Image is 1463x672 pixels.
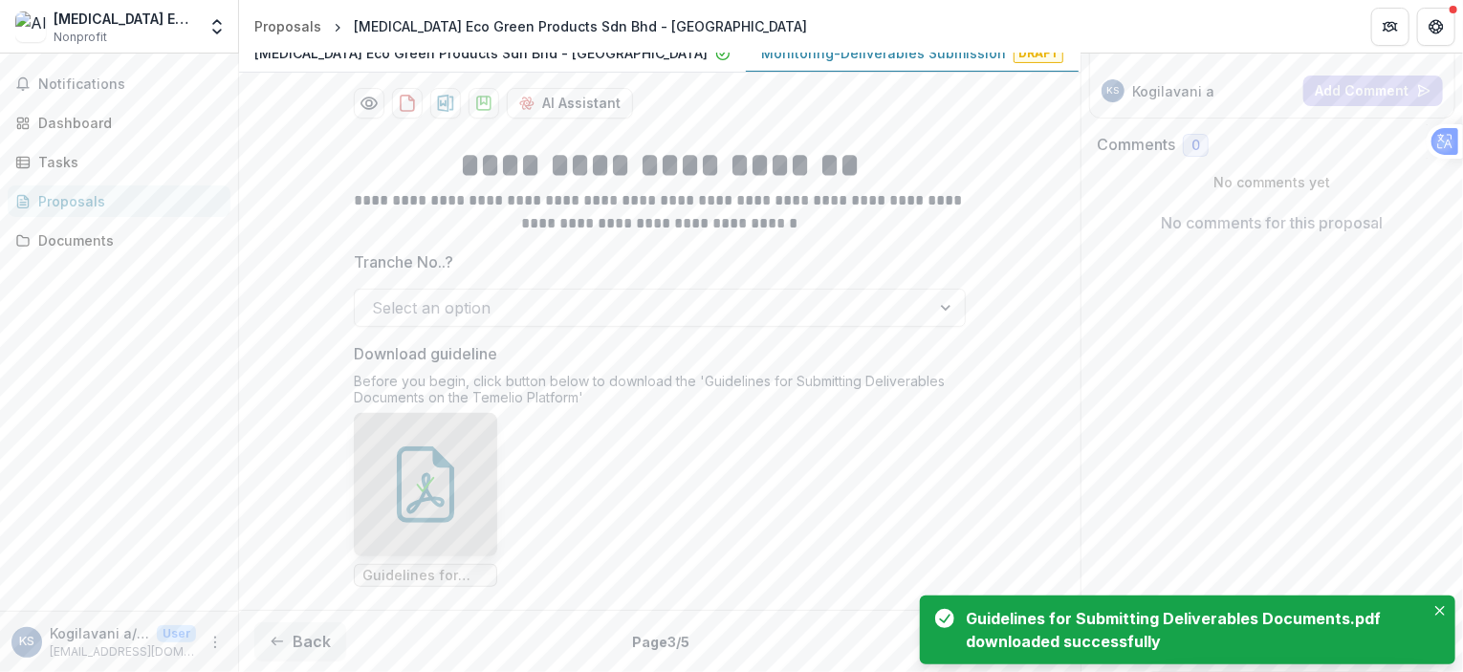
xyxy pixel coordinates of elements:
[8,107,230,139] a: Dashboard
[254,622,346,661] button: Back
[204,631,227,654] button: More
[912,588,1463,672] div: Notifications-bottom-right
[38,76,223,93] span: Notifications
[8,225,230,256] a: Documents
[1097,136,1175,154] h2: Comments
[1417,8,1455,46] button: Get Help
[38,191,215,211] div: Proposals
[204,8,230,46] button: Open entity switcher
[354,250,453,273] p: Tranche No..?
[966,607,1417,653] div: Guidelines for Submitting Deliverables Documents.pdf downloaded successfully
[1097,172,1448,192] p: No comments yet
[354,373,966,413] div: Before you begin, click button below to download the 'Guidelines for Submitting Deliverables Docu...
[157,625,196,642] p: User
[1429,599,1452,622] button: Close
[54,9,196,29] div: [MEDICAL_DATA] Eco Green Products Sdn Bhd
[354,413,497,587] div: Guidelines for Submitting Deliverables Documents.pdf
[254,16,321,36] div: Proposals
[19,636,34,648] div: Kogilavani a/p Supermaniam
[15,11,46,42] img: Alora Eco Green Products Sdn Bhd
[1132,81,1214,101] p: Kogilavani a
[469,88,499,119] button: download-proposal
[50,643,196,661] p: [EMAIL_ADDRESS][DOMAIN_NAME]
[362,568,489,584] span: Guidelines for Submitting Deliverables Documents.pdf
[247,12,329,40] a: Proposals
[38,152,215,172] div: Tasks
[633,632,690,652] p: Page 3 / 5
[50,623,149,643] p: Kogilavani a/p Supermaniam
[1371,8,1409,46] button: Partners
[8,185,230,217] a: Proposals
[354,342,497,365] p: Download guideline
[8,146,230,178] a: Tasks
[1107,86,1120,96] div: Kogilavani a/p Supermaniam
[1191,138,1200,154] span: 0
[54,29,107,46] span: Nonprofit
[354,88,384,119] button: Preview 3f11fb2e-d5bc-4910-980a-aa88fb83bcef-1.pdf
[430,88,461,119] button: download-proposal
[38,230,215,250] div: Documents
[247,12,815,40] nav: breadcrumb
[354,16,807,36] div: [MEDICAL_DATA] Eco Green Products Sdn Bhd - [GEOGRAPHIC_DATA]
[507,88,633,119] button: AI Assistant
[1162,211,1384,234] p: No comments for this proposal
[392,88,423,119] button: download-proposal
[8,69,230,99] button: Notifications
[38,113,215,133] div: Dashboard
[1303,76,1443,106] button: Add Comment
